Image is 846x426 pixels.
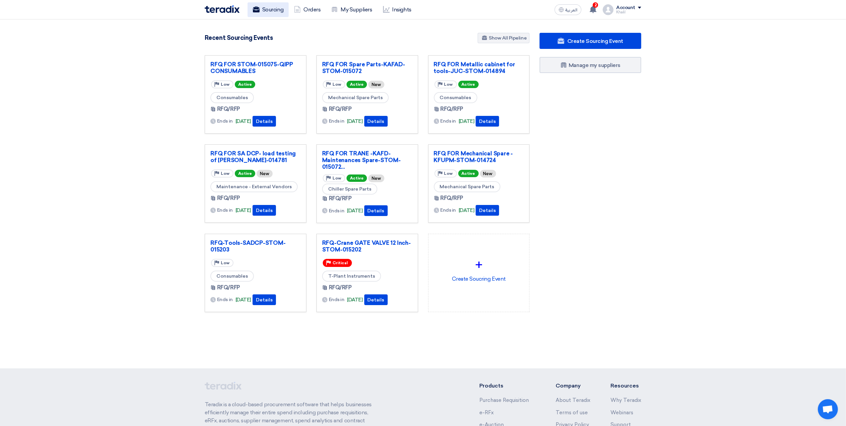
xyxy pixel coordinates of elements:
span: RFQ/RFP [329,284,352,292]
button: Details [364,205,388,216]
span: Consumables [210,271,254,282]
div: New [368,81,384,88]
span: Active [347,174,367,182]
span: Maintenance - External Vendors [210,181,298,192]
span: Low [444,171,453,176]
span: RFQ/RFP [217,194,240,202]
div: New [368,174,384,182]
a: About Teradix [556,397,590,403]
li: Products [479,382,536,390]
a: RFQ FOR STOM-015075-QIPP CONSUMABLES [210,61,301,74]
span: Critical [333,261,348,265]
span: Create Sourcing Event [567,38,623,44]
span: Low [221,261,229,265]
button: العربية [555,4,581,15]
span: العربية [565,8,577,12]
button: Details [253,116,276,127]
span: Mechanical Spare Parts [322,92,389,103]
span: Low [221,82,229,87]
a: Show All Pipeline [478,33,530,43]
div: + [434,255,524,275]
span: Ends in [441,207,456,214]
a: RFQ FOR SA DCP- load testing of [PERSON_NAME]-014781 [210,150,301,163]
span: T-Plant Instruments [322,271,381,282]
span: 2 [593,2,598,8]
span: RFQ/RFP [217,284,240,292]
span: Ends in [329,296,345,303]
a: e-RFx [479,410,494,416]
span: [DATE] [347,296,363,304]
span: RFQ/RFP [217,105,240,113]
span: [DATE] [347,118,363,125]
span: RFQ/RFP [441,194,464,202]
a: RFQ FOR Spare Parts-KAFAD-STOM-015072 [322,61,412,74]
span: Ends in [329,207,345,214]
a: RFQ-Tools-SADCP-STOM-015203 [210,239,301,253]
a: Manage my suppliers [540,57,641,73]
li: Resources [610,382,641,390]
a: Insights [378,2,417,17]
div: Create Soucring Event [434,239,524,298]
div: New [480,170,496,177]
span: Active [235,170,255,177]
button: Details [253,294,276,305]
span: RFQ/RFP [329,105,352,113]
span: RFQ/RFP [441,105,464,113]
h4: Recent Sourcing Events [205,34,273,42]
div: Account [616,5,635,11]
span: [DATE] [236,118,251,125]
button: Details [253,205,276,216]
span: Low [333,82,341,87]
span: [DATE] [459,207,474,214]
span: Active [458,81,479,88]
button: Details [476,205,499,216]
a: RFQ FOR Mechanical Spare -KFUPM-STOM-014724 [434,150,524,163]
span: Ends in [217,118,233,125]
img: Teradix logo [205,5,240,13]
div: New [257,170,273,177]
span: Low [333,176,341,181]
a: RFQ FOR Metallic cabinet for tools-JUC-STOM-014894 [434,61,524,74]
span: Ends in [329,118,345,125]
span: Ends in [441,118,456,125]
img: profile_test.png [603,4,614,15]
a: Webinars [610,410,633,416]
a: Orders [289,2,326,17]
span: Consumables [210,92,254,103]
div: Khalil [616,10,641,14]
button: Details [364,294,388,305]
a: RFQ-Crane GATE VALVE 12 Inch-STOM-015202 [322,239,412,253]
a: Purchase Requisition [479,397,529,403]
button: Details [364,116,388,127]
li: Company [556,382,590,390]
span: [DATE] [236,207,251,214]
span: [DATE] [236,296,251,304]
span: Chiller Spare Parts [322,184,377,195]
span: Active [347,81,367,88]
span: Mechanical Spare Parts [434,181,500,192]
span: Active [458,170,479,177]
a: My Suppliers [326,2,377,17]
a: RFQ FOR TRANE -KAFD-Maintenances Spare-STOM-015072... [322,150,412,170]
span: Active [235,81,255,88]
div: Open chat [818,399,838,419]
span: [DATE] [347,207,363,215]
span: Ends in [217,207,233,214]
a: Terms of use [556,410,588,416]
span: Low [444,82,453,87]
a: Why Teradix [610,397,641,403]
button: Details [476,116,499,127]
span: RFQ/RFP [329,195,352,203]
span: Ends in [217,296,233,303]
span: [DATE] [459,118,474,125]
a: Sourcing [248,2,289,17]
span: Low [221,171,229,176]
span: Consumables [434,92,477,103]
